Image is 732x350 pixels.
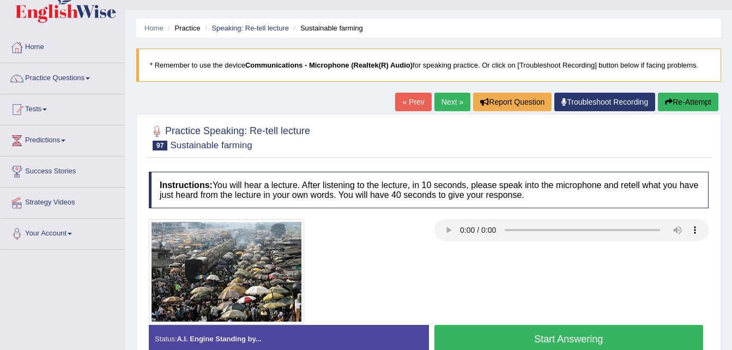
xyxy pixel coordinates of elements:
a: Speaking: Re-tell lecture [211,24,289,32]
a: Next » [434,93,470,111]
a: Home [1,32,125,59]
h4: You will hear a lecture. After listening to the lecture, in 10 seconds, please speak into the mic... [149,172,709,208]
blockquote: * Remember to use the device for speaking practice. Or click on [Troubleshoot Recording] button b... [136,49,721,82]
li: Sustainable farming [291,23,363,33]
a: Success Stories [1,156,125,184]
strong: A.I. Engine Standing by... [177,335,261,343]
a: Tests [1,94,125,122]
b: Instructions: [160,180,213,190]
button: Re-Attempt [658,93,718,111]
h2: Practice Speaking: Re-tell lecture [149,123,310,150]
button: Report Question [473,93,552,111]
a: Home [144,24,164,32]
a: Practice Questions [1,63,125,90]
b: Communications - Microphone (Realtek(R) Audio) [245,61,413,69]
small: Sustainable farming [170,140,252,150]
a: « Prev [395,93,431,111]
a: Strategy Videos [1,188,125,215]
span: 97 [153,141,167,150]
a: Troubleshoot Recording [554,93,655,111]
a: Your Account [1,219,125,246]
li: Practice [165,23,200,33]
a: Predictions [1,125,125,153]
